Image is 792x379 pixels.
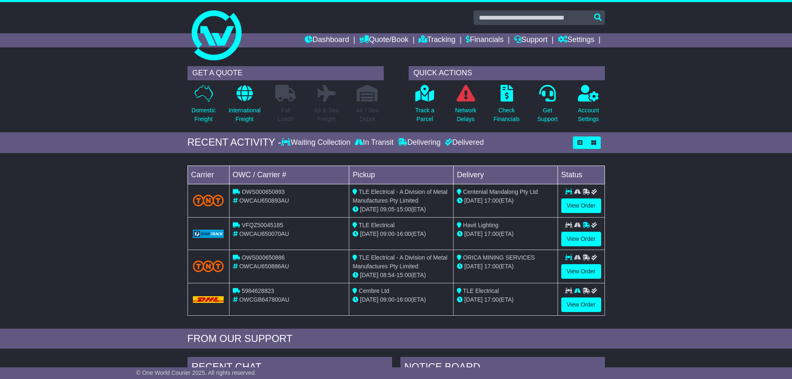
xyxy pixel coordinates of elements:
[136,369,257,376] span: © One World Courier 2025. All rights reserved.
[360,296,378,303] span: [DATE]
[409,66,605,80] div: QUICK ACTIONS
[464,197,483,204] span: [DATE]
[229,106,261,124] p: International Freight
[281,138,352,147] div: Waiting Collection
[457,295,554,304] div: (ETA)
[463,222,498,228] span: Havit Lighting
[397,296,411,303] span: 16:00
[464,296,483,303] span: [DATE]
[242,287,274,294] span: 5984628823
[353,188,447,204] span: TLE Electrical - A Division of Metal Manufactures Pty Limited
[239,296,289,303] span: OWCGB647800AU
[453,166,558,184] td: Delivery
[397,230,411,237] span: 16:00
[484,230,499,237] span: 17:00
[242,188,285,195] span: OWS000650893
[457,230,554,238] div: (ETA)
[193,195,224,206] img: TNT_Domestic.png
[558,33,595,47] a: Settings
[193,260,224,272] img: TNT_Domestic.png
[239,263,289,270] span: OWCAU650886AU
[578,106,599,124] p: Account Settings
[242,222,283,228] span: VFQZ50045185
[466,33,503,47] a: Financials
[349,166,454,184] td: Pickup
[360,230,378,237] span: [DATE]
[314,106,339,124] p: Air & Sea Freight
[360,272,378,278] span: [DATE]
[353,295,450,304] div: - (ETA)
[275,106,296,124] p: Full Loads
[356,106,379,124] p: Air / Sea Depot
[537,84,558,128] a: GetSupport
[191,84,216,128] a: DomesticFreight
[380,272,395,278] span: 08:54
[353,271,450,280] div: - (ETA)
[561,198,601,213] a: View Order
[397,206,411,213] span: 15:00
[419,33,455,47] a: Tracking
[493,106,520,124] p: Check Financials
[188,136,281,149] div: RECENT ACTIVITY -
[353,138,396,147] div: In Transit
[188,166,229,184] td: Carrier
[193,230,224,238] img: GetCarrierServiceLogo
[359,287,389,294] span: Cembre Ltd
[415,84,435,128] a: Track aParcel
[397,272,411,278] span: 15:00
[561,264,601,279] a: View Order
[239,230,289,237] span: OWCAU650070AU
[359,33,408,47] a: Quote/Book
[359,222,395,228] span: TLE Electrical
[188,66,384,80] div: GET A QUOTE
[463,254,535,261] span: ORICA MINING SERVICES
[353,205,450,214] div: - (ETA)
[353,230,450,238] div: - (ETA)
[305,33,349,47] a: Dashboard
[239,197,289,204] span: OWCAU650893AU
[188,333,605,345] div: FROM OUR SUPPORT
[360,206,378,213] span: [DATE]
[558,166,604,184] td: Status
[561,232,601,246] a: View Order
[454,84,476,128] a: NetworkDelays
[228,84,261,128] a: InternationalFreight
[514,33,548,47] a: Support
[464,230,483,237] span: [DATE]
[353,254,447,270] span: TLE Electrical - A Division of Metal Manufactures Pty Limited
[463,287,499,294] span: TLE Electrical
[484,197,499,204] span: 17:00
[484,263,499,270] span: 17:00
[191,106,215,124] p: Domestic Freight
[380,296,395,303] span: 09:00
[380,230,395,237] span: 09:00
[457,262,554,271] div: (ETA)
[380,206,395,213] span: 09:05
[443,138,484,147] div: Delivered
[577,84,600,128] a: AccountSettings
[464,263,483,270] span: [DATE]
[463,188,538,195] span: Centenial Mandalong Pty Ltd
[229,166,349,184] td: OWC / Carrier #
[537,106,558,124] p: Get Support
[415,106,434,124] p: Track a Parcel
[193,296,224,303] img: DHL.png
[455,106,476,124] p: Network Delays
[396,138,443,147] div: Delivering
[484,296,499,303] span: 17:00
[493,84,520,128] a: CheckFinancials
[457,196,554,205] div: (ETA)
[561,297,601,312] a: View Order
[242,254,285,261] span: OWS000650886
